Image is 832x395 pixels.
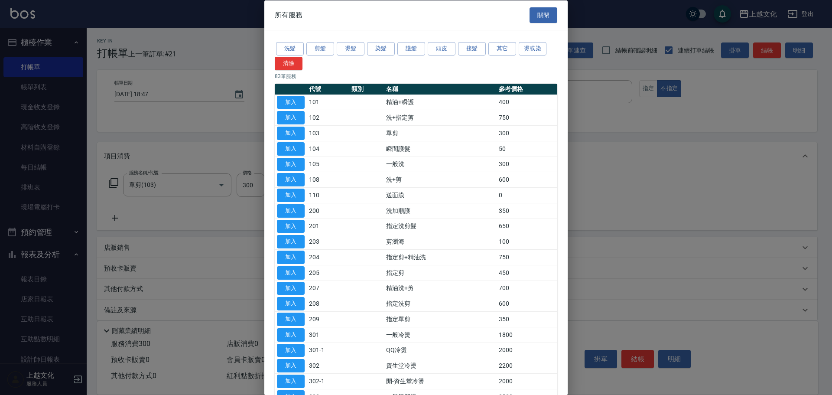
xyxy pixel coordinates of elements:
[384,157,496,172] td: 一般洗
[384,234,496,249] td: 剪瀏海
[384,187,496,203] td: 送面膜
[497,125,557,141] td: 300
[384,281,496,296] td: 精油洗+剪
[277,266,305,279] button: 加入
[277,235,305,248] button: 加入
[384,110,496,125] td: 洗+指定剪
[384,95,496,110] td: 精油+瞬護
[277,313,305,326] button: 加入
[488,42,516,55] button: 其它
[397,42,425,55] button: 護髮
[497,373,557,389] td: 2000
[497,281,557,296] td: 700
[384,125,496,141] td: 單剪
[497,219,557,234] td: 650
[384,311,496,327] td: 指定單剪
[384,219,496,234] td: 指定洗剪髮
[428,42,455,55] button: 頭皮
[384,249,496,265] td: 指定剪+精油洗
[277,111,305,124] button: 加入
[497,110,557,125] td: 750
[277,127,305,140] button: 加入
[497,187,557,203] td: 0
[276,42,304,55] button: 洗髮
[307,141,349,157] td: 104
[337,42,364,55] button: 燙髮
[277,157,305,171] button: 加入
[277,297,305,310] button: 加入
[497,249,557,265] td: 750
[307,203,349,219] td: 200
[367,42,395,55] button: 染髮
[497,343,557,358] td: 2000
[349,83,384,95] th: 類別
[307,249,349,265] td: 204
[384,265,496,281] td: 指定剪
[307,373,349,389] td: 302-1
[277,189,305,202] button: 加入
[307,110,349,125] td: 102
[307,83,349,95] th: 代號
[277,251,305,264] button: 加入
[277,328,305,341] button: 加入
[497,358,557,373] td: 2200
[497,95,557,110] td: 400
[307,265,349,281] td: 205
[307,311,349,327] td: 209
[277,173,305,186] button: 加入
[307,281,349,296] td: 207
[384,373,496,389] td: 開-資生堂冷燙
[497,157,557,172] td: 300
[277,142,305,155] button: 加入
[307,219,349,234] td: 201
[458,42,486,55] button: 接髮
[384,83,496,95] th: 名稱
[384,203,496,219] td: 洗加順護
[307,187,349,203] td: 110
[307,234,349,249] td: 203
[275,10,302,19] span: 所有服務
[277,204,305,217] button: 加入
[307,343,349,358] td: 301-1
[277,359,305,372] button: 加入
[277,281,305,295] button: 加入
[307,95,349,110] td: 101
[497,203,557,219] td: 350
[307,125,349,141] td: 103
[277,343,305,357] button: 加入
[306,42,334,55] button: 剪髮
[384,172,496,187] td: 洗+剪
[497,141,557,157] td: 50
[275,56,302,70] button: 清除
[497,234,557,249] td: 100
[497,265,557,281] td: 450
[307,358,349,373] td: 302
[497,296,557,311] td: 600
[384,358,496,373] td: 資生堂冷燙
[497,327,557,343] td: 1800
[277,375,305,388] button: 加入
[497,83,557,95] th: 參考價格
[275,72,557,80] p: 83 筆服務
[530,7,557,23] button: 關閉
[277,219,305,233] button: 加入
[519,42,546,55] button: 燙或染
[384,343,496,358] td: QQ冷燙
[384,327,496,343] td: 一般冷燙
[307,157,349,172] td: 105
[277,95,305,109] button: 加入
[384,141,496,157] td: 瞬間護髮
[497,172,557,187] td: 600
[307,327,349,343] td: 301
[307,172,349,187] td: 108
[497,311,557,327] td: 350
[307,296,349,311] td: 208
[384,296,496,311] td: 指定洗剪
